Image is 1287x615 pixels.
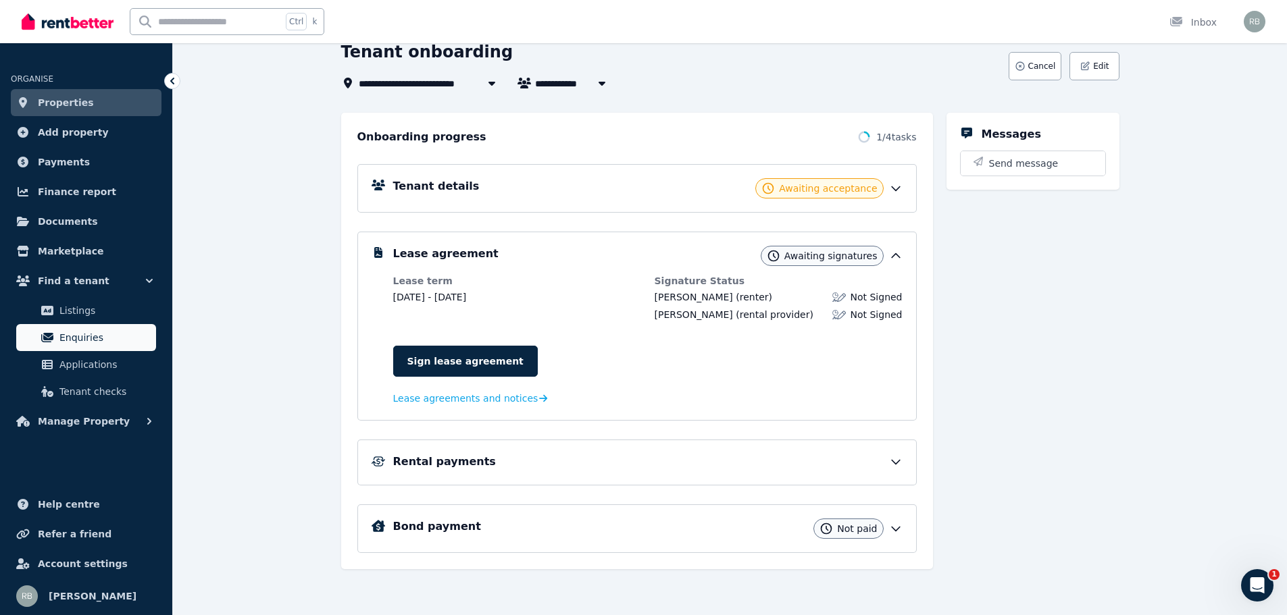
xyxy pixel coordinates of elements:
[11,178,161,205] a: Finance report
[779,182,877,195] span: Awaiting acceptance
[393,246,499,262] h5: Lease agreement
[16,351,156,378] a: Applications
[393,454,496,470] h5: Rental payments
[357,129,486,145] h2: Onboarding progress
[655,274,903,288] dt: Signature Status
[655,292,733,302] span: [PERSON_NAME]
[38,496,100,512] span: Help centre
[16,585,38,607] img: Rick Baek
[59,302,151,319] span: Listings
[393,518,481,535] h5: Bond payment
[341,41,513,63] h1: Tenant onboarding
[1069,52,1119,80] button: Edit
[655,308,813,321] div: (rental provider)
[1009,52,1062,80] button: Cancel
[49,588,136,604] span: [PERSON_NAME]
[784,249,878,263] span: Awaiting signatures
[832,290,846,304] img: Lease not signed
[59,383,151,400] span: Tenant checks
[38,95,94,111] span: Properties
[16,378,156,405] a: Tenant checks
[837,522,877,535] span: Not paid
[393,274,641,288] dt: Lease term
[393,392,548,405] a: Lease agreements and notices
[655,290,772,304] div: (renter)
[11,550,161,577] a: Account settings
[11,238,161,265] a: Marketplace
[16,324,156,351] a: Enquiries
[11,119,161,146] a: Add property
[1169,16,1217,29] div: Inbox
[38,413,130,429] span: Manage Property
[11,267,161,294] button: Find a tenant
[1093,61,1109,72] span: Edit
[286,13,307,30] span: Ctrl
[312,16,317,27] span: k
[393,290,641,304] dd: [DATE] - [DATE]
[11,149,161,176] a: Payments
[11,208,161,235] a: Documents
[1269,569,1280,580] span: 1
[372,456,385,466] img: Rental Payments
[38,273,109,289] span: Find a tenant
[1241,569,1273,601] iframe: Intercom live chat
[393,178,480,194] h5: Tenant details
[11,89,161,116] a: Properties
[832,308,846,321] img: Lease not signed
[982,126,1041,142] h5: Messages
[393,346,538,377] a: Sign lease agreement
[11,74,53,84] span: ORGANISE
[961,151,1105,176] button: Send message
[372,520,385,532] img: Bond Details
[393,392,538,405] span: Lease agreements and notices
[1028,61,1056,72] span: Cancel
[989,157,1059,170] span: Send message
[38,184,116,200] span: Finance report
[38,526,111,542] span: Refer a friend
[59,329,151,346] span: Enquiries
[59,356,151,373] span: Applications
[38,213,98,230] span: Documents
[16,297,156,324] a: Listings
[850,290,902,304] span: Not Signed
[22,11,113,32] img: RentBetter
[38,124,109,140] span: Add property
[1244,11,1265,32] img: Rick Baek
[876,130,916,144] span: 1 / 4 tasks
[11,491,161,518] a: Help centre
[38,556,128,572] span: Account settings
[38,154,90,170] span: Payments
[655,309,733,320] span: [PERSON_NAME]
[11,408,161,435] button: Manage Property
[850,308,902,321] span: Not Signed
[38,243,103,259] span: Marketplace
[11,520,161,547] a: Refer a friend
